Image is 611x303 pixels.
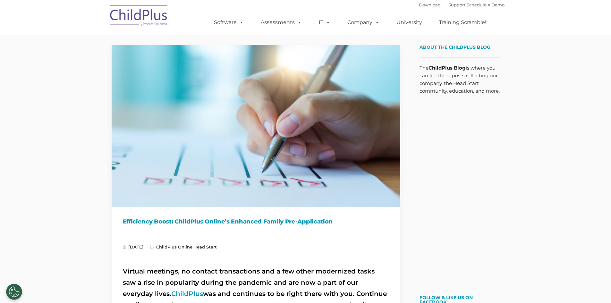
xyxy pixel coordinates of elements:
h1: Efficiency Boost: ChildPlus Online’s Enhanced Family Pre-Application [123,217,389,226]
a: Head Start [193,244,217,249]
p: The is where you can find blog posts reflecting our company, the Head Start community, education,... [420,64,500,95]
a: University [390,16,429,29]
a: Assessments [254,16,308,29]
a: Schedule A Demo [467,2,505,7]
button: Cookies Settings [6,284,22,300]
a: Support [448,2,465,7]
a: Download [419,2,441,7]
a: IT [312,16,337,29]
a: Software [208,16,250,29]
strong: ChildPlus Blog [429,65,466,71]
img: ChildPlus by Procare Solutions [107,0,171,32]
img: Efficiency Boost: ChildPlus Online's Enhanced Family Pre-Application Process - Streamlining Appli... [112,45,400,207]
a: ChildPlus [171,290,203,298]
a: Training Scramble!! [433,16,494,29]
span: About the ChildPlus Blog [420,44,490,50]
span: [DATE] [123,244,144,249]
a: ChildPlus Online [156,244,192,249]
span: , [150,244,217,249]
a: Company [341,16,386,29]
font: | [419,2,505,7]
